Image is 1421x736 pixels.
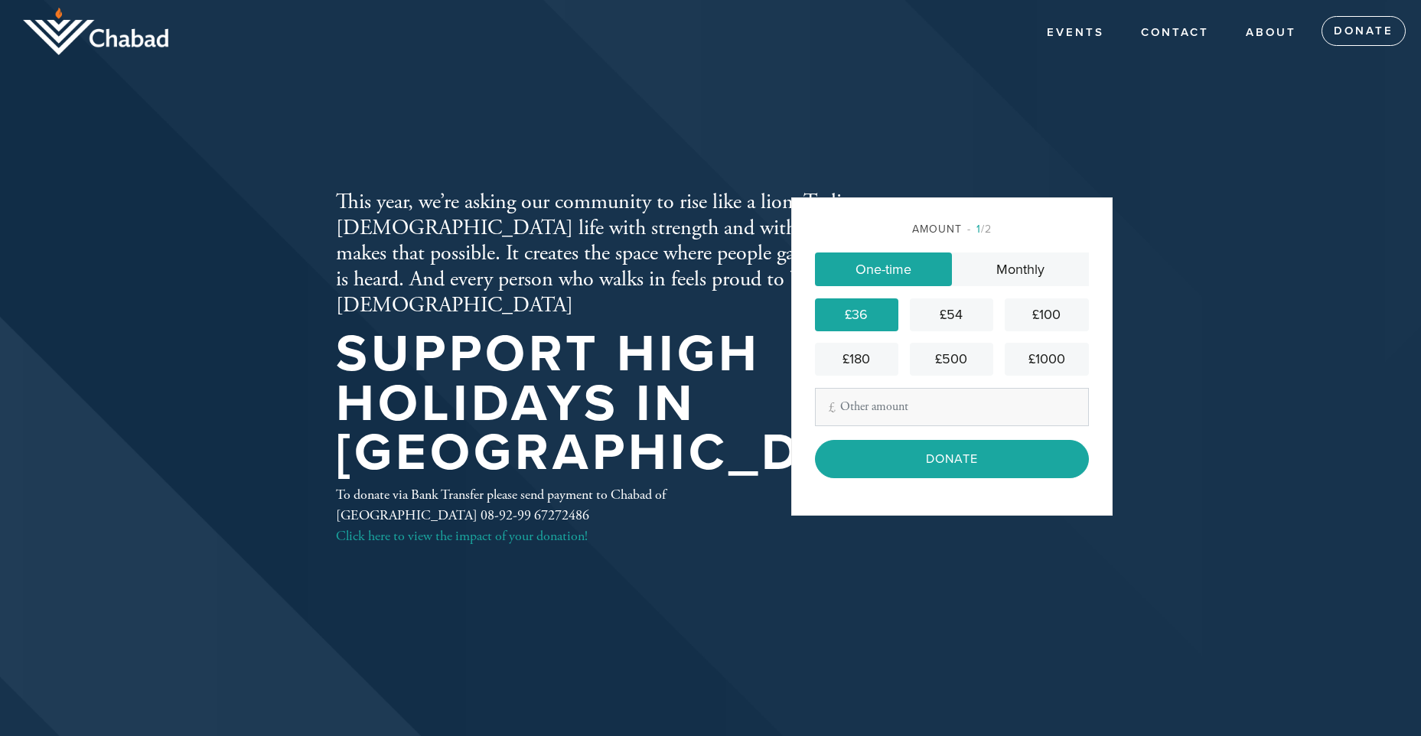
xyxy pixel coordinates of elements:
div: To donate via Bank Transfer please send payment to Chabad of [GEOGRAPHIC_DATA] 08-92-99 67272486 [336,484,741,546]
div: £1000 [1011,349,1082,370]
a: Events [1035,18,1116,47]
a: £54 [910,298,993,331]
a: £500 [910,343,993,376]
a: £100 [1005,298,1088,331]
a: About [1234,18,1308,47]
a: Donate [1322,16,1406,47]
div: £100 [1011,304,1082,325]
a: £36 [815,298,898,331]
a: Click here to view the impact of your donation! [336,527,588,545]
h2: This year, we’re asking our community to rise like a lion. To live [DEMOGRAPHIC_DATA] life with s... [336,190,927,318]
div: £500 [916,349,987,370]
h1: Support High Holidays in [GEOGRAPHIC_DATA] [336,330,927,478]
input: Other amount [815,388,1089,426]
a: Contact [1129,18,1221,47]
a: One-time [815,252,952,286]
div: £54 [916,304,987,325]
div: £36 [821,304,892,325]
div: Amount [815,221,1089,237]
input: Donate [815,440,1089,478]
span: /2 [967,223,992,236]
a: £1000 [1005,343,1088,376]
div: £180 [821,349,892,370]
img: logo_half.png [23,8,168,55]
a: Monthly [952,252,1089,286]
span: 1 [976,223,981,236]
a: £180 [815,343,898,376]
